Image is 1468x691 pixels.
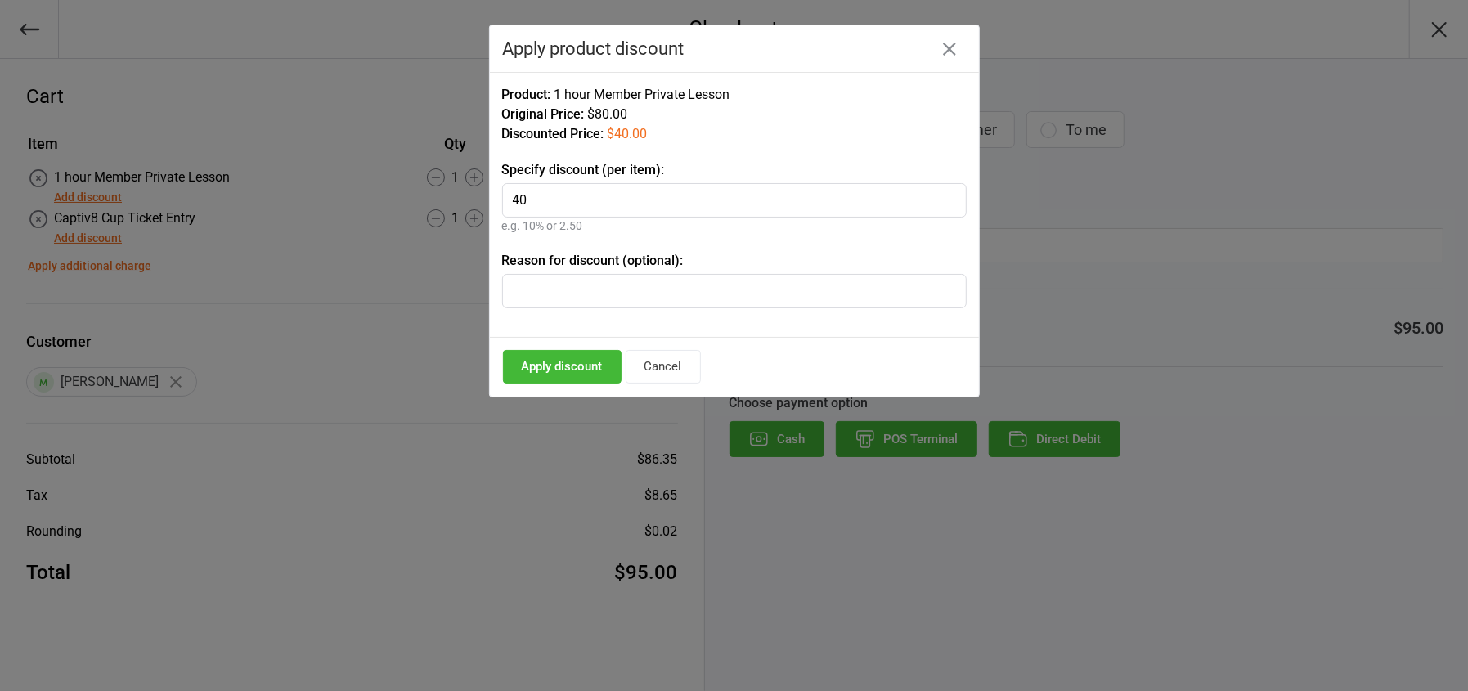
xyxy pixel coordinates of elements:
[502,160,967,180] label: Specify discount (per item):
[502,218,967,235] div: e.g. 10% or 2.50
[502,106,585,122] span: Original Price:
[503,350,622,384] button: Apply discount
[502,126,604,141] span: Discounted Price:
[502,251,967,271] label: Reason for discount (optional):
[626,350,701,384] button: Cancel
[502,87,551,102] span: Product:
[503,38,966,59] div: Apply product discount
[608,126,648,141] span: $40.00
[502,85,967,105] div: 1 hour Member Private Lesson
[502,105,967,124] div: $80.00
